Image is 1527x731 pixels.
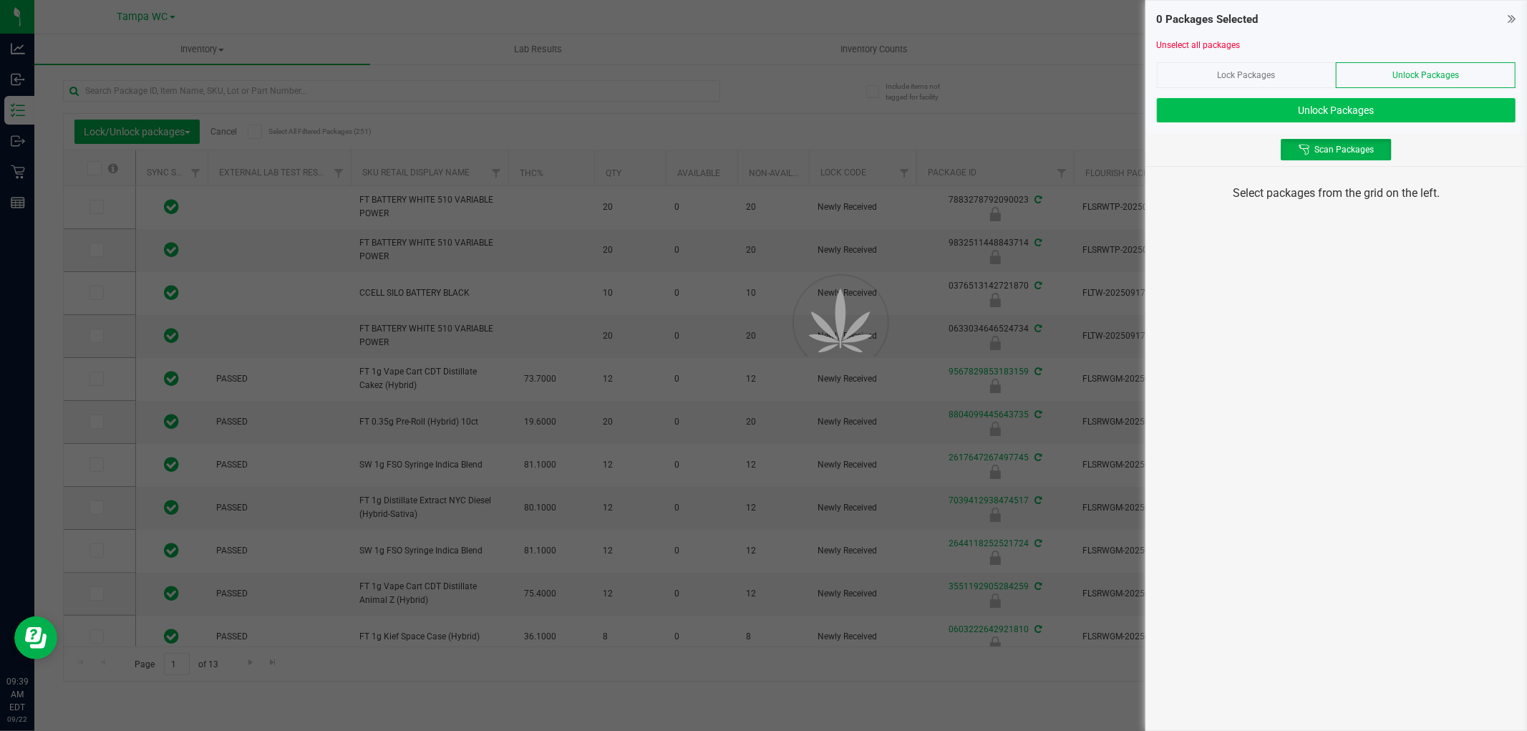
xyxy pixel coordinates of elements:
[1157,40,1241,50] a: Unselect all packages
[1164,185,1508,202] div: Select packages from the grid on the left.
[1392,70,1459,80] span: Unlock Packages
[1218,70,1276,80] span: Lock Packages
[1314,144,1374,155] span: Scan Packages
[1157,98,1516,122] button: Unlock Packages
[1281,139,1392,160] button: Scan Packages
[14,616,57,659] iframe: Resource center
